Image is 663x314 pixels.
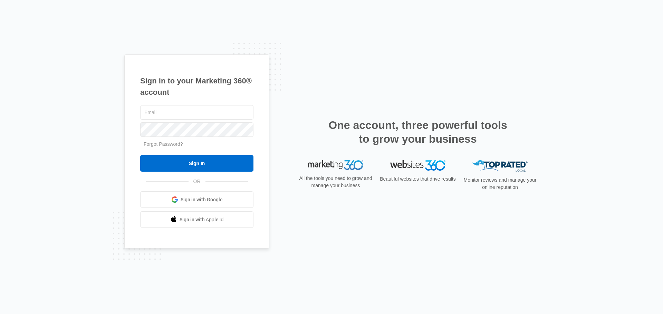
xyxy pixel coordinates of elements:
[181,196,223,203] span: Sign in with Google
[140,155,253,172] input: Sign In
[379,175,457,183] p: Beautiful websites that drive results
[308,160,363,170] img: Marketing 360
[140,105,253,120] input: Email
[140,75,253,98] h1: Sign in to your Marketing 360® account
[189,178,205,185] span: OR
[297,175,374,189] p: All the tools you need to grow and manage your business
[390,160,445,170] img: Websites 360
[180,216,224,223] span: Sign in with Apple Id
[326,118,509,146] h2: One account, three powerful tools to grow your business
[461,176,539,191] p: Monitor reviews and manage your online reputation
[144,141,183,147] a: Forgot Password?
[140,211,253,228] a: Sign in with Apple Id
[472,160,528,172] img: Top Rated Local
[140,191,253,208] a: Sign in with Google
